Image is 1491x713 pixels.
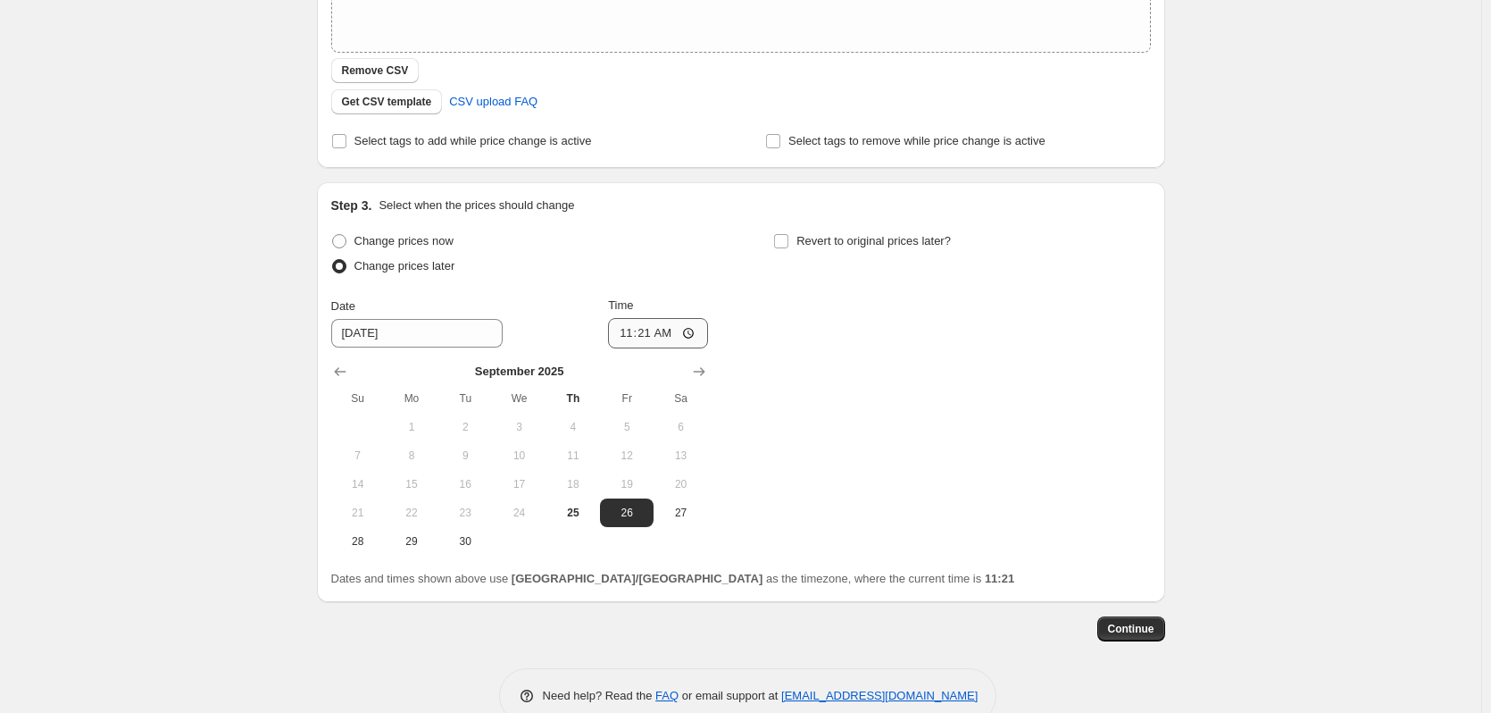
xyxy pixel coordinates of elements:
[600,413,654,441] button: Friday September 5 2025
[338,477,378,491] span: 14
[438,527,492,556] button: Tuesday September 30 2025
[438,441,492,470] button: Tuesday September 9 2025
[342,95,432,109] span: Get CSV template
[331,499,385,527] button: Sunday September 21 2025
[554,420,593,434] span: 4
[985,572,1014,585] b: 11:21
[600,384,654,413] th: Friday
[449,93,537,111] span: CSV upload FAQ
[438,470,492,499] button: Tuesday September 16 2025
[328,359,353,384] button: Show previous month, August 2025
[331,470,385,499] button: Sunday September 14 2025
[661,506,700,520] span: 27
[781,689,978,702] a: [EMAIL_ADDRESS][DOMAIN_NAME]
[499,449,538,463] span: 10
[546,384,600,413] th: Thursday
[654,384,707,413] th: Saturday
[438,499,492,527] button: Tuesday September 23 2025
[392,420,431,434] span: 1
[331,58,420,83] button: Remove CSV
[392,534,431,549] span: 29
[600,441,654,470] button: Friday September 12 2025
[654,499,707,527] button: Saturday September 27 2025
[385,470,438,499] button: Monday September 15 2025
[607,506,646,520] span: 26
[385,499,438,527] button: Monday September 22 2025
[499,506,538,520] span: 24
[385,527,438,556] button: Monday September 29 2025
[661,420,700,434] span: 6
[446,420,485,434] span: 2
[492,499,546,527] button: Wednesday September 24 2025
[1108,622,1154,636] span: Continue
[654,413,707,441] button: Saturday September 6 2025
[661,449,700,463] span: 13
[543,689,656,702] span: Need help? Read the
[512,572,762,585] b: [GEOGRAPHIC_DATA]/[GEOGRAPHIC_DATA]
[438,88,548,116] a: CSV upload FAQ
[338,391,378,406] span: Su
[438,413,492,441] button: Tuesday September 2 2025
[607,449,646,463] span: 12
[546,470,600,499] button: Thursday September 18 2025
[338,534,378,549] span: 28
[492,384,546,413] th: Wednesday
[331,441,385,470] button: Sunday September 7 2025
[331,527,385,556] button: Sunday September 28 2025
[331,197,372,214] h2: Step 3.
[338,506,378,520] span: 21
[607,477,646,491] span: 19
[554,506,593,520] span: 25
[796,234,951,247] span: Revert to original prices later?
[492,441,546,470] button: Wednesday September 10 2025
[331,299,355,313] span: Date
[546,441,600,470] button: Thursday September 11 2025
[354,259,455,273] span: Change prices later
[342,63,409,78] span: Remove CSV
[608,318,708,348] input: 12:00
[446,477,485,491] span: 16
[438,384,492,413] th: Tuesday
[687,359,712,384] button: Show next month, October 2025
[608,298,633,312] span: Time
[554,449,593,463] span: 11
[392,391,431,406] span: Mo
[446,506,485,520] span: 23
[607,391,646,406] span: Fr
[385,384,438,413] th: Monday
[331,89,443,114] button: Get CSV template
[331,384,385,413] th: Sunday
[554,391,593,406] span: Th
[655,689,679,702] a: FAQ
[446,534,485,549] span: 30
[600,470,654,499] button: Friday September 19 2025
[554,477,593,491] span: 18
[392,449,431,463] span: 8
[499,477,538,491] span: 17
[446,391,485,406] span: Tu
[679,689,781,702] span: or email support at
[385,413,438,441] button: Monday September 1 2025
[331,572,1015,585] span: Dates and times shown above use as the timezone, where the current time is
[661,477,700,491] span: 20
[600,499,654,527] button: Friday September 26 2025
[654,470,707,499] button: Saturday September 20 2025
[546,413,600,441] button: Thursday September 4 2025
[338,449,378,463] span: 7
[331,319,503,348] input: 9/25/2025
[499,391,538,406] span: We
[392,506,431,520] span: 22
[546,499,600,527] button: Today Thursday September 25 2025
[354,134,592,147] span: Select tags to add while price change is active
[379,197,574,214] p: Select when the prices should change
[492,413,546,441] button: Wednesday September 3 2025
[1097,617,1165,642] button: Continue
[385,441,438,470] button: Monday September 8 2025
[607,420,646,434] span: 5
[492,470,546,499] button: Wednesday September 17 2025
[392,477,431,491] span: 15
[499,420,538,434] span: 3
[654,441,707,470] button: Saturday September 13 2025
[446,449,485,463] span: 9
[661,391,700,406] span: Sa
